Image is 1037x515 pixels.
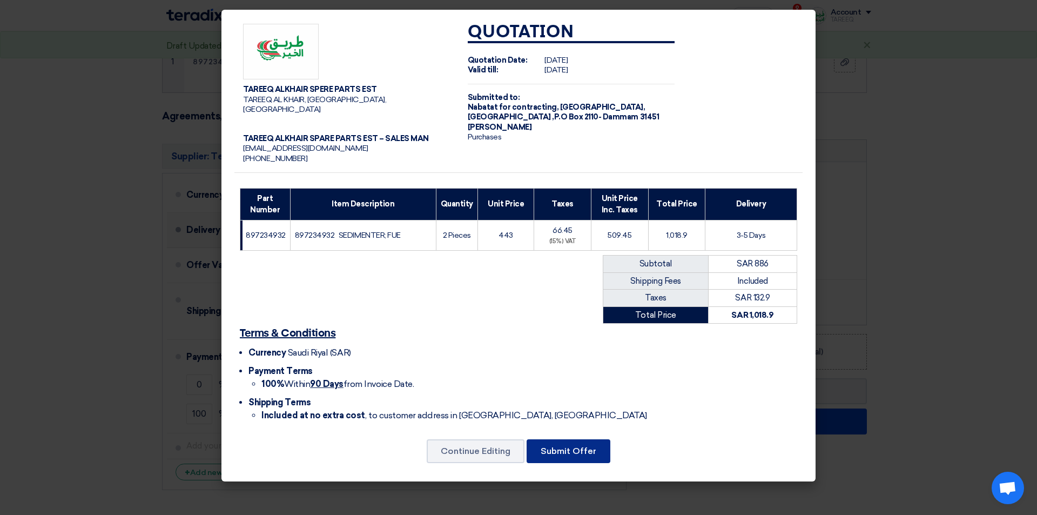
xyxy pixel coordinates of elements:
[735,293,770,303] span: SAR 132.9
[243,134,450,144] div: TAREEQ ALKHAIR SPARE PARTS EST – SALES MAN
[478,188,534,220] th: Unit Price
[737,231,765,240] span: 3-5 Days
[261,379,284,389] strong: 100%
[603,290,709,307] td: Taxes
[243,24,319,80] img: Company Logo
[243,144,368,153] span: [EMAIL_ADDRESS][DOMAIN_NAME]
[527,439,610,463] button: Submit Offer
[261,410,365,420] strong: Included at no extra cost
[240,188,291,220] th: Part Number
[603,256,709,273] td: Subtotal
[243,95,386,114] span: TAREEQ AL KHAIR, [GEOGRAPHIC_DATA], [GEOGRAPHIC_DATA]
[288,347,351,358] span: Saudi Riyal (SAR)
[544,56,568,65] span: [DATE]
[648,188,705,220] th: Total Price
[591,188,648,220] th: Unit Price Inc. Taxes
[443,231,471,240] span: 2 Pieces
[243,154,307,163] span: [PHONE_NUMBER]
[468,65,499,75] strong: Valid till:
[243,85,450,95] div: TAREEQ ALKHAIR SPERE PARTS EST
[992,472,1024,504] div: Open chat
[468,24,574,41] strong: Quotation
[240,328,335,339] u: Terms & Conditions
[708,256,797,273] td: SAR 886
[705,188,797,220] th: Delivery
[737,276,768,286] span: Included
[538,237,586,246] div: (15%) VAT
[608,231,631,240] span: 509.45
[290,188,436,220] th: Item Description
[553,226,573,235] span: 66.45
[468,103,659,122] span: [GEOGRAPHIC_DATA], [GEOGRAPHIC_DATA] ,P.O Box 2110- Dammam 31451
[248,347,286,358] span: Currency
[603,272,709,290] td: Shipping Fees
[468,56,528,65] strong: Quotation Date:
[544,65,568,75] span: [DATE]
[240,220,291,251] td: 897234932
[468,93,520,102] strong: Submitted to:
[666,231,688,240] span: 1,018.9
[468,103,558,112] span: Nabatat for contracting,
[436,188,477,220] th: Quantity
[603,306,709,324] td: Total Price
[534,188,591,220] th: Taxes
[295,231,401,240] span: 897234932 SEDIMENTER; FUE
[310,379,344,389] u: 90 Days
[499,231,513,240] span: 443
[468,132,502,142] span: Purchases
[731,310,773,320] strong: SAR 1,018.9
[261,409,797,422] li: , to customer address in [GEOGRAPHIC_DATA], [GEOGRAPHIC_DATA]
[248,366,313,376] span: Payment Terms
[261,379,414,389] span: Within from Invoice Date.
[248,397,311,407] span: Shipping Terms
[468,123,532,132] span: [PERSON_NAME]
[427,439,524,463] button: Continue Editing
